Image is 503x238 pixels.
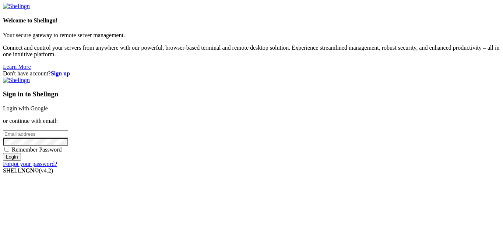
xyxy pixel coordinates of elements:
h3: Sign in to Shellngn [3,90,500,98]
p: Connect and control your servers from anywhere with our powerful, browser-based terminal and remo... [3,45,500,58]
a: Login with Google [3,105,48,111]
a: Sign up [51,70,70,77]
p: or continue with email: [3,118,500,124]
a: Forgot your password? [3,161,57,167]
a: Learn More [3,64,31,70]
div: Don't have account? [3,70,500,77]
input: Login [3,153,21,161]
b: NGN [21,167,35,174]
span: SHELL © [3,167,53,174]
span: 4.2.0 [39,167,53,174]
span: Remember Password [12,146,62,153]
p: Your secure gateway to remote server management. [3,32,500,39]
input: Remember Password [4,147,9,152]
img: Shellngn [3,77,30,84]
input: Email address [3,130,68,138]
h4: Welcome to Shellngn! [3,17,500,24]
img: Shellngn [3,3,30,10]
